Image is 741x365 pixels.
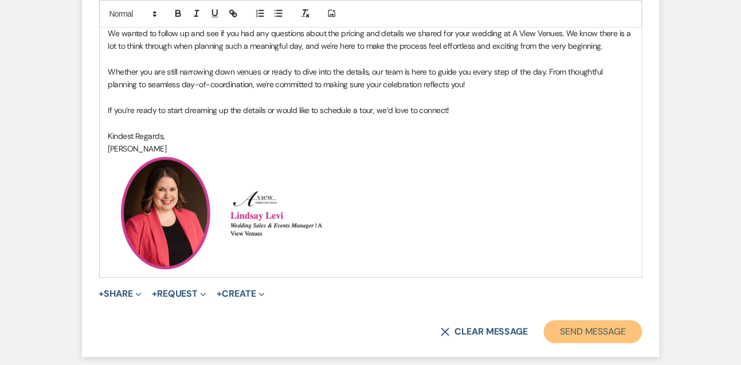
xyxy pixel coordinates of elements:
[108,27,633,53] p: We wanted to follow up and see if you had any questions about the pricing and details we shared f...
[99,289,104,298] span: +
[217,289,264,298] button: Create
[152,289,157,298] span: +
[544,320,642,343] button: Send Message
[152,289,206,298] button: Request
[441,327,528,336] button: Clear message
[108,104,633,117] p: If you’re ready to start dreaming up the details or would like to schedule a tour, we’d love to c...
[108,65,633,91] p: Whether you are still narrowing down venues or ready to dive into the details, our team is here t...
[217,289,222,298] span: +
[108,156,223,270] img: LL.png
[108,142,633,155] p: [PERSON_NAME]
[99,289,142,298] button: Share
[223,188,338,237] img: Screenshot 2024-08-29 at 1.39.12 PM.png
[108,130,633,142] p: Kindest Regards,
